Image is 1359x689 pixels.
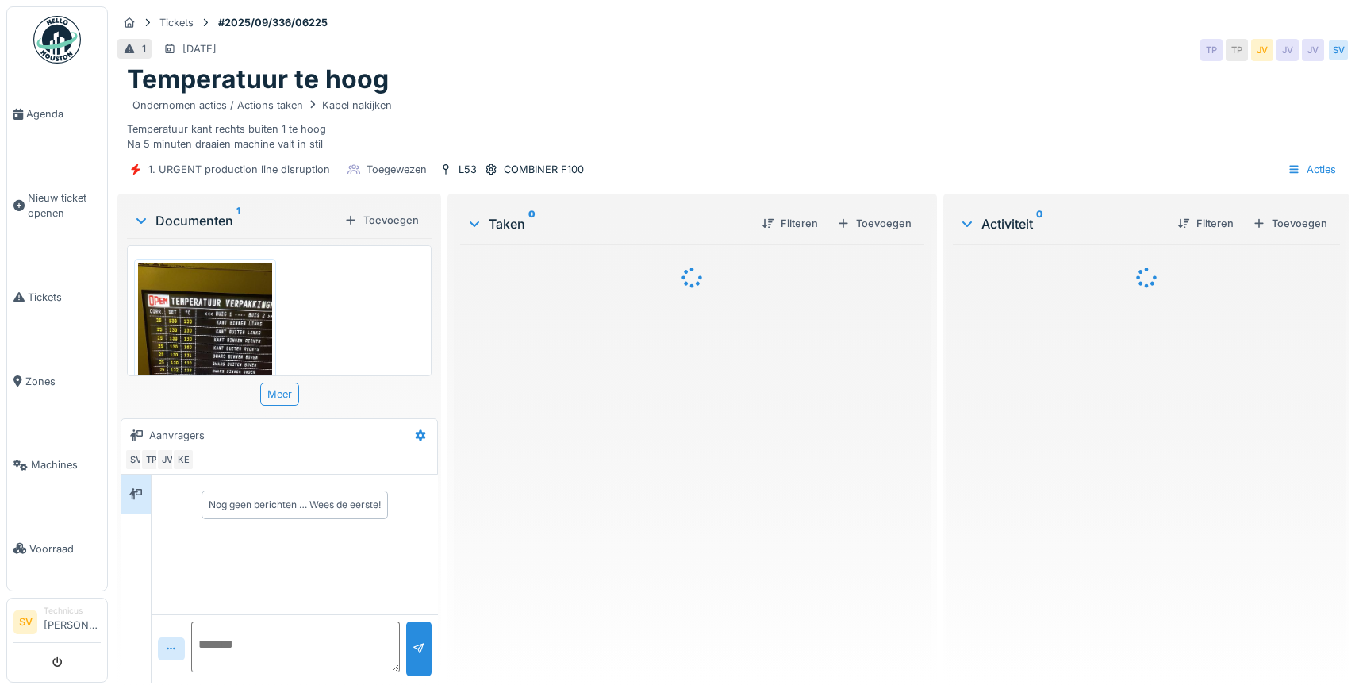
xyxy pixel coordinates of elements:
[7,156,107,256] a: Nieuw ticket openen
[149,428,205,443] div: Aanvragers
[13,610,37,634] li: SV
[831,213,918,234] div: Toevoegen
[44,605,101,617] div: Technicus
[367,162,427,177] div: Toegewezen
[31,457,101,472] span: Machines
[1246,213,1334,234] div: Toevoegen
[1171,213,1240,234] div: Filteren
[26,106,101,121] span: Agenda
[209,498,381,512] div: Nog geen berichten … Wees de eerste!
[459,162,477,177] div: L53
[1302,39,1324,61] div: JV
[125,448,147,471] div: SV
[1280,158,1343,181] div: Acties
[127,64,389,94] h1: Temperatuur te hoog
[132,98,392,113] div: Ondernomen acties / Actions taken Kabel nakijken
[466,214,748,233] div: Taken
[148,162,330,177] div: 1. URGENT production line disruption
[29,541,101,556] span: Voorraad
[504,162,584,177] div: COMBINER F100
[159,15,194,30] div: Tickets
[338,210,425,231] div: Toevoegen
[25,374,101,389] span: Zones
[528,214,536,233] sup: 0
[1200,39,1223,61] div: TP
[7,339,107,423] a: Zones
[7,256,107,340] a: Tickets
[1276,39,1299,61] div: JV
[127,95,1340,152] div: Temperatuur kant rechts buiten 1 te hoog Na 5 minuten draaien machine valt in stil
[138,263,272,441] img: 41dqtdu08m863fd8szat20pv59vg
[1036,214,1043,233] sup: 0
[260,383,299,406] div: Meer
[140,448,163,471] div: TP
[172,448,194,471] div: KE
[13,605,101,643] a: SV Technicus[PERSON_NAME]
[182,41,217,56] div: [DATE]
[133,211,338,230] div: Documenten
[142,41,146,56] div: 1
[1251,39,1273,61] div: JV
[1226,39,1248,61] div: TP
[28,290,101,305] span: Tickets
[755,213,824,234] div: Filteren
[44,605,101,639] li: [PERSON_NAME]
[1327,39,1349,61] div: SV
[7,507,107,591] a: Voorraad
[156,448,179,471] div: JV
[7,423,107,507] a: Machines
[28,191,101,221] span: Nieuw ticket openen
[959,214,1165,233] div: Activiteit
[33,16,81,64] img: Badge_color-CXgf-gQk.svg
[212,15,334,30] strong: #2025/09/336/06225
[236,211,240,230] sup: 1
[7,72,107,156] a: Agenda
